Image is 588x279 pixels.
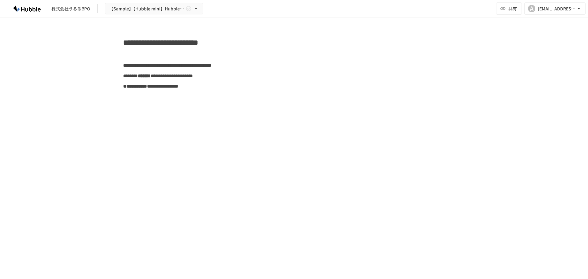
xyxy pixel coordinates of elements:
[508,5,517,12] span: 共有
[528,5,535,12] div: A
[538,5,576,13] div: [EMAIL_ADDRESS][DOMAIN_NAME]
[524,2,586,15] button: A[EMAIL_ADDRESS][DOMAIN_NAME]
[7,4,47,13] img: HzDRNkGCf7KYO4GfwKnzITak6oVsp5RHeZBEM1dQFiQ
[51,6,90,12] div: 株式会社うるるBPO
[109,5,184,13] span: 【Sample】【Hubble mini】Hubble×企業名 オンボーディングプロジェクト
[496,2,522,15] button: 共有
[105,3,203,15] button: 【Sample】【Hubble mini】Hubble×企業名 オンボーディングプロジェクト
